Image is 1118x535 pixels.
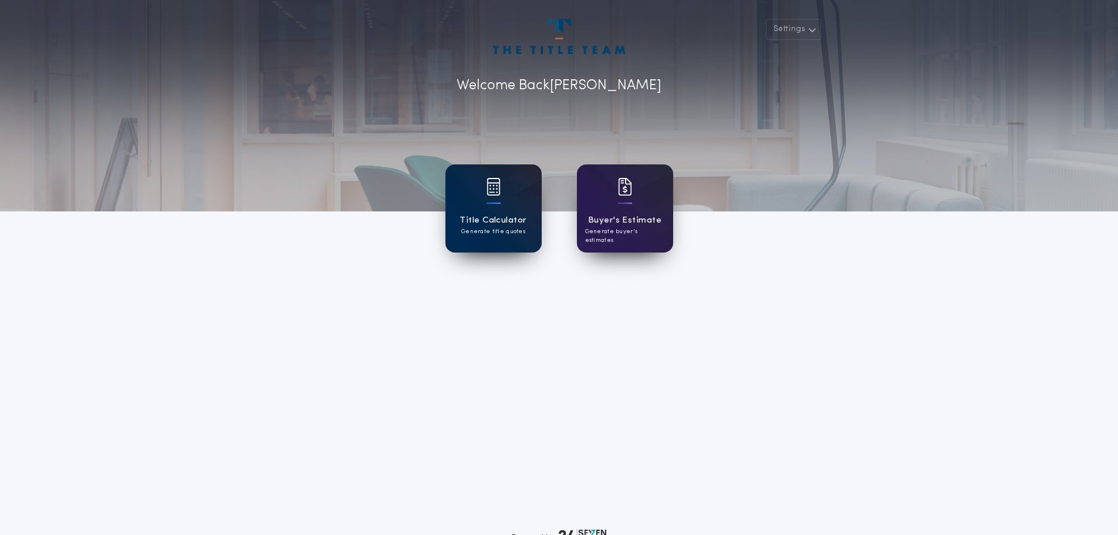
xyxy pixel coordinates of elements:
[460,214,526,227] h1: Title Calculator
[457,75,661,96] p: Welcome Back [PERSON_NAME]
[766,19,821,40] button: Settings
[577,164,673,253] a: card iconBuyer's EstimateGenerate buyer's estimates
[461,227,525,236] p: Generate title quotes
[445,164,542,253] a: card iconTitle CalculatorGenerate title quotes
[618,178,632,196] img: card icon
[588,214,661,227] h1: Buyer's Estimate
[487,178,501,196] img: card icon
[493,19,624,54] img: account-logo
[585,227,665,245] p: Generate buyer's estimates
